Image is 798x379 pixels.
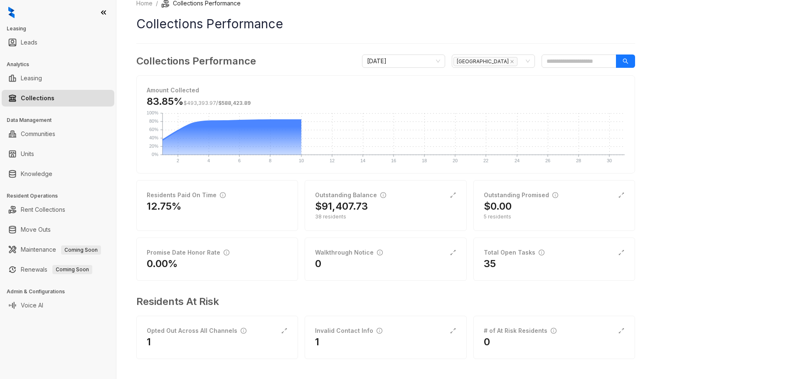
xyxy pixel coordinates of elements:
[147,326,246,335] div: Opted Out Across All Channels
[330,158,335,163] text: 12
[545,158,550,163] text: 26
[149,119,158,124] text: 80%
[2,126,114,142] li: Communities
[21,221,51,238] a: Move Outs
[21,126,55,142] a: Communities
[453,158,458,163] text: 20
[7,61,116,68] h3: Analytics
[21,34,37,51] a: Leads
[8,7,15,18] img: logo
[2,166,114,182] li: Knowledge
[484,191,558,200] div: Outstanding Promised
[315,200,368,213] h2: $91,407.73
[7,116,116,124] h3: Data Management
[367,55,440,67] span: October 2025
[515,158,520,163] text: 24
[484,213,625,220] div: 5 residents
[552,192,558,198] span: info-circle
[450,249,456,256] span: expand-alt
[2,297,114,314] li: Voice AI
[2,34,114,51] li: Leads
[147,257,178,270] h2: 0.00%
[315,213,456,220] div: 38 residents
[147,191,226,200] div: Residents Paid On Time
[422,158,427,163] text: 18
[7,288,116,295] h3: Admin & Configurations
[377,250,383,255] span: info-circle
[147,87,199,94] strong: Amount Collected
[450,192,456,198] span: expand-alt
[184,100,251,106] span: /
[52,265,92,274] span: Coming Soon
[484,248,544,257] div: Total Open Tasks
[618,192,625,198] span: expand-alt
[207,158,210,163] text: 4
[147,248,229,257] div: Promise Date Honor Rate
[315,191,386,200] div: Outstanding Balance
[147,95,251,108] h3: 83.85%
[147,200,182,213] h2: 12.75%
[136,54,256,69] h3: Collections Performance
[483,158,488,163] text: 22
[2,261,114,278] li: Renewals
[220,192,226,198] span: info-circle
[299,158,304,163] text: 10
[576,158,581,163] text: 28
[484,257,496,270] h2: 35
[21,70,42,87] a: Leasing
[224,250,229,255] span: info-circle
[315,257,321,270] h2: 0
[21,90,54,107] a: Collections
[147,110,158,115] text: 100%
[623,58,628,64] span: search
[136,15,635,33] h1: Collections Performance
[136,294,628,309] h3: Residents At Risk
[315,248,383,257] div: Walkthrough Notice
[453,57,517,66] span: [GEOGRAPHIC_DATA]
[450,327,456,334] span: expand-alt
[510,59,514,64] span: close
[2,221,114,238] li: Move Outs
[7,192,116,200] h3: Resident Operations
[618,327,625,334] span: expand-alt
[618,249,625,256] span: expand-alt
[2,70,114,87] li: Leasing
[7,25,116,32] h3: Leasing
[184,100,216,106] span: $493,393.97
[484,326,557,335] div: # of At Risk Residents
[21,201,65,218] a: Rent Collections
[2,90,114,107] li: Collections
[484,200,512,213] h2: $0.00
[238,158,241,163] text: 6
[377,328,382,334] span: info-circle
[360,158,365,163] text: 14
[2,146,114,162] li: Units
[149,127,158,132] text: 60%
[241,328,246,334] span: info-circle
[149,135,158,140] text: 40%
[539,250,544,255] span: info-circle
[391,158,396,163] text: 16
[218,100,251,106] span: $588,423.89
[149,144,158,149] text: 20%
[152,152,158,157] text: 0%
[551,328,557,334] span: info-circle
[315,335,319,349] h2: 1
[607,158,612,163] text: 30
[269,158,271,163] text: 8
[61,245,101,255] span: Coming Soon
[2,201,114,218] li: Rent Collections
[177,158,179,163] text: 2
[315,326,382,335] div: Invalid Contact Info
[380,192,386,198] span: info-circle
[281,327,288,334] span: expand-alt
[484,335,490,349] h2: 0
[21,166,52,182] a: Knowledge
[147,335,151,349] h2: 1
[21,297,43,314] a: Voice AI
[2,241,114,258] li: Maintenance
[21,146,34,162] a: Units
[21,261,92,278] a: RenewalsComing Soon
